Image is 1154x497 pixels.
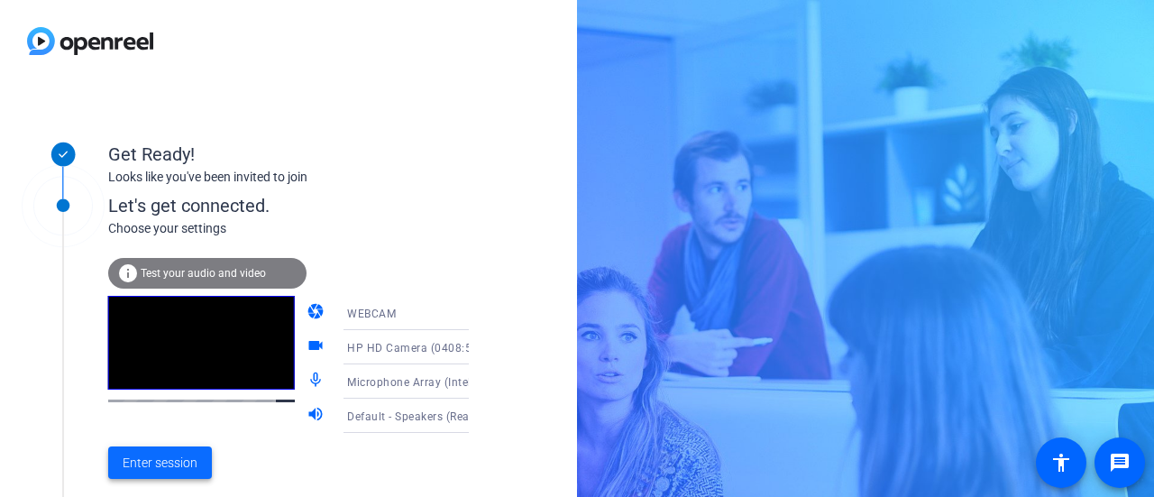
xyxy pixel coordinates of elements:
span: Enter session [123,454,197,473]
mat-icon: mic_none [307,371,328,392]
span: Test your audio and video [141,267,266,280]
mat-icon: message [1109,452,1131,474]
div: Let's get connected. [108,192,506,219]
mat-icon: volume_up [307,405,328,427]
div: Get Ready! [108,141,469,168]
mat-icon: videocam [307,336,328,358]
div: Choose your settings [108,219,506,238]
span: Microphone Array (Intel® Smart Sound Technology (Intel® SST)) [347,374,686,389]
button: Enter session [108,446,212,479]
span: WEBCAM [347,308,396,320]
mat-icon: info [117,262,139,284]
mat-icon: accessibility [1050,452,1072,474]
span: Default - Speakers (Realtek(R) Audio) [347,409,542,423]
span: HP HD Camera (0408:5343) [347,340,496,354]
div: Looks like you've been invited to join [108,168,469,187]
mat-icon: camera [307,302,328,324]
